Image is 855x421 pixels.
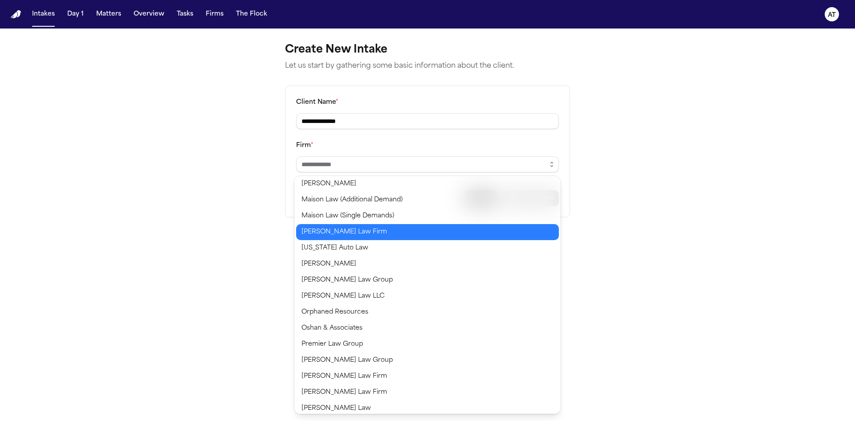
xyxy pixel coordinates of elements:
[296,156,559,172] input: Select a firm
[301,323,362,334] span: Oshan & Associates
[301,211,394,221] span: Maison Law (Single Demands)
[301,307,368,318] span: Orphaned Resources
[301,355,393,366] span: [PERSON_NAME] Law Group
[301,195,403,205] span: Maison Law (Additional Demand)
[301,227,387,237] span: [PERSON_NAME] Law Firm
[301,339,363,350] span: Premier Law Group
[301,291,385,302] span: [PERSON_NAME] Law LLC
[301,387,387,398] span: [PERSON_NAME] Law Firm
[301,403,371,414] span: [PERSON_NAME] Law
[301,179,356,189] span: [PERSON_NAME]
[301,275,393,286] span: [PERSON_NAME] Law Group
[301,259,356,270] span: [PERSON_NAME]
[301,243,368,253] span: [US_STATE] Auto Law
[301,371,387,382] span: [PERSON_NAME] Law Firm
